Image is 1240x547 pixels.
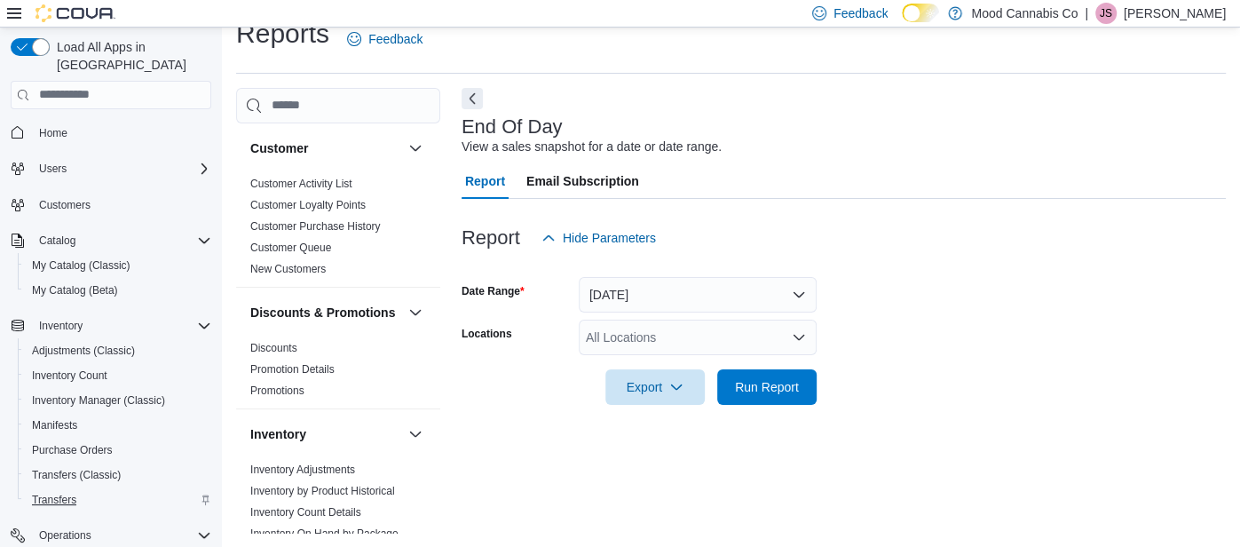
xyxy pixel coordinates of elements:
[462,88,483,109] button: Next
[250,263,326,275] a: New Customers
[32,525,211,546] span: Operations
[25,255,138,276] a: My Catalog (Classic)
[250,341,297,355] span: Discounts
[250,219,381,234] span: Customer Purchase History
[616,369,694,405] span: Export
[250,304,401,321] button: Discounts & Promotions
[462,138,722,156] div: View a sales snapshot for a date or date range.
[250,262,326,276] span: New Customers
[462,227,520,249] h3: Report
[32,344,135,358] span: Adjustments (Classic)
[250,505,361,519] span: Inventory Count Details
[4,228,218,253] button: Catalog
[250,304,395,321] h3: Discounts & Promotions
[25,365,211,386] span: Inventory Count
[25,390,172,411] a: Inventory Manager (Classic)
[465,163,505,199] span: Report
[32,230,211,251] span: Catalog
[462,284,525,298] label: Date Range
[25,415,84,436] a: Manifests
[32,158,74,179] button: Users
[534,220,663,256] button: Hide Parameters
[462,116,563,138] h3: End Of Day
[25,440,120,461] a: Purchase Orders
[405,424,426,445] button: Inventory
[32,418,77,432] span: Manifests
[25,255,211,276] span: My Catalog (Classic)
[25,489,211,511] span: Transfers
[579,277,817,313] button: [DATE]
[250,220,381,233] a: Customer Purchase History
[18,363,218,388] button: Inventory Count
[25,365,115,386] a: Inventory Count
[1095,3,1117,24] div: Jazmine Strand
[39,234,75,248] span: Catalog
[4,156,218,181] button: Users
[32,369,107,383] span: Inventory Count
[717,369,817,405] button: Run Report
[236,337,440,408] div: Discounts & Promotions
[32,315,90,337] button: Inventory
[833,4,888,22] span: Feedback
[250,139,401,157] button: Customer
[250,463,355,477] span: Inventory Adjustments
[236,16,329,52] h1: Reports
[18,438,218,463] button: Purchase Orders
[32,158,211,179] span: Users
[405,302,426,323] button: Discounts & Promotions
[250,425,401,443] button: Inventory
[25,489,83,511] a: Transfers
[250,384,304,397] a: Promotions
[971,3,1078,24] p: Mood Cannabis Co
[563,229,656,247] span: Hide Parameters
[4,192,218,218] button: Customers
[39,528,91,543] span: Operations
[18,253,218,278] button: My Catalog (Classic)
[32,122,211,144] span: Home
[405,138,426,159] button: Customer
[1124,3,1226,24] p: [PERSON_NAME]
[250,242,331,254] a: Customer Queue
[368,30,423,48] span: Feedback
[18,463,218,488] button: Transfers (Classic)
[250,241,331,255] span: Customer Queue
[32,443,113,457] span: Purchase Orders
[236,173,440,287] div: Customer
[250,384,304,398] span: Promotions
[250,506,361,519] a: Inventory Count Details
[32,393,165,408] span: Inventory Manager (Classic)
[25,280,211,301] span: My Catalog (Beta)
[25,280,125,301] a: My Catalog (Beta)
[18,338,218,363] button: Adjustments (Classic)
[250,199,366,211] a: Customer Loyalty Points
[18,413,218,438] button: Manifests
[32,230,83,251] button: Catalog
[32,525,99,546] button: Operations
[250,425,306,443] h3: Inventory
[4,120,218,146] button: Home
[4,313,218,338] button: Inventory
[250,485,395,497] a: Inventory by Product Historical
[50,38,211,74] span: Load All Apps in [GEOGRAPHIC_DATA]
[792,330,806,345] button: Open list of options
[32,194,211,216] span: Customers
[25,340,211,361] span: Adjustments (Classic)
[32,123,75,144] a: Home
[39,198,91,212] span: Customers
[32,493,76,507] span: Transfers
[39,162,67,176] span: Users
[25,440,211,461] span: Purchase Orders
[250,363,335,376] a: Promotion Details
[902,4,939,22] input: Dark Mode
[250,198,366,212] span: Customer Loyalty Points
[18,388,218,413] button: Inventory Manager (Classic)
[25,464,128,486] a: Transfers (Classic)
[250,362,335,377] span: Promotion Details
[18,488,218,512] button: Transfers
[902,22,903,23] span: Dark Mode
[250,177,352,191] span: Customer Activity List
[250,527,399,541] span: Inventory On Hand by Package
[32,258,130,273] span: My Catalog (Classic)
[605,369,705,405] button: Export
[36,4,115,22] img: Cova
